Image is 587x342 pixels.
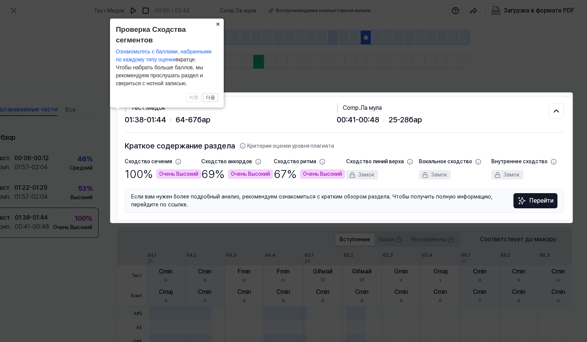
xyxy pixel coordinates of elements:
div: 67 % [274,166,345,183]
a: СверкаетПерейти [513,193,558,208]
div: Сходство ритма [274,158,316,166]
div: Comp . Ла мула [337,103,549,112]
div: Замок [346,170,378,180]
span: 64 - 67 бар [176,114,210,125]
div: Сходство линий верха [346,158,404,166]
h2: Краткое содержание раздела [125,140,564,151]
div: Вокальное сходство [419,158,472,166]
div: Очень Высокий [228,169,273,179]
button: Закрыть [212,19,224,29]
header: Проверка Сходства сегментов [116,24,218,46]
span: 01:38 - 01:44 [125,114,166,125]
div: Замок [491,170,523,180]
button: Критерии оценки уровня плагиата [240,142,334,150]
div: Очень Высокий [156,169,201,179]
div: Тест . Медок [125,103,337,112]
div: Сходство аккордов [201,158,252,166]
div: Сходство сечения [125,158,172,166]
div: 100 % [125,166,201,183]
button: 다음 [203,93,218,102]
div: вкратце. Чтобы набрать больше баллов, мы рекомендуем прослушать раздел и свериться с нотной записью. [116,48,218,87]
div: Внутреннее сходство [491,158,548,166]
img: Сверкает [517,196,526,205]
span: 25 - 28 бар [389,114,422,125]
div: 69 % [201,166,273,183]
button: Перейти [513,193,558,208]
div: Если вам нужен более подробный анализ, рекомендуем ознакомиться с кратким обзором раздела. Чтобы ... [125,189,564,213]
span: 00:41 - 00:48 [337,114,379,125]
span: Ознакомьтесь с баллами, набранными по каждому типу оценки [116,48,212,62]
div: Замок [419,170,451,180]
div: Очень Высокий [300,169,345,179]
